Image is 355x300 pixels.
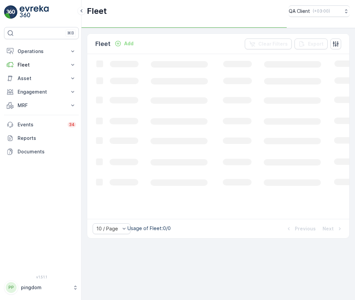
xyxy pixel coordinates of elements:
[69,122,75,127] p: 34
[18,102,65,109] p: MRF
[323,225,334,232] p: Next
[295,225,316,232] p: Previous
[18,148,76,155] p: Documents
[21,284,69,291] p: pingdom
[4,58,79,72] button: Fleet
[4,131,79,145] a: Reports
[18,89,65,95] p: Engagement
[18,61,65,68] p: Fleet
[127,225,171,232] p: Usage of Fleet : 0/0
[4,45,79,58] button: Operations
[285,225,316,233] button: Previous
[4,5,18,19] img: logo
[18,48,65,55] p: Operations
[95,39,111,49] p: Fleet
[18,75,65,82] p: Asset
[4,99,79,112] button: MRF
[20,5,49,19] img: logo_light-DOdMpM7g.png
[4,72,79,85] button: Asset
[289,5,350,17] button: QA Client(+03:00)
[4,275,79,279] span: v 1.51.1
[6,282,17,293] div: PP
[18,121,64,128] p: Events
[18,135,76,142] p: Reports
[308,41,324,47] p: Export
[124,40,134,47] p: Add
[245,39,292,49] button: Clear Filters
[258,41,288,47] p: Clear Filters
[322,225,344,233] button: Next
[67,30,74,36] p: ⌘B
[4,145,79,158] a: Documents
[87,6,107,17] p: Fleet
[4,280,79,295] button: PPpingdom
[112,40,136,48] button: Add
[289,8,310,15] p: QA Client
[313,8,330,14] p: ( +03:00 )
[4,85,79,99] button: Engagement
[294,39,328,49] button: Export
[4,118,79,131] a: Events34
